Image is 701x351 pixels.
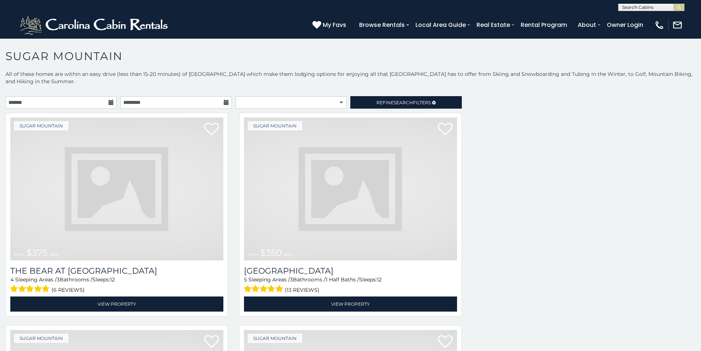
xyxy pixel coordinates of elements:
a: Browse Rentals [355,18,408,31]
span: daily [283,252,294,257]
a: [GEOGRAPHIC_DATA] [244,266,457,276]
span: 1 Half Baths / [326,276,359,283]
span: 12 [110,276,115,283]
img: White-1-2.png [18,14,171,36]
img: dummy-image.jpg [244,117,457,260]
span: from [14,252,25,257]
a: Local Area Guide [412,18,470,31]
a: Add to favorites [204,122,219,137]
a: View Property [10,296,223,312]
span: Refine Filters [376,100,431,105]
div: Sleeping Areas / Bathrooms / Sleeps: [10,276,223,295]
a: Sugar Mountain [248,121,302,130]
h3: The Bear At Sugar Mountain [10,266,223,276]
span: Search [394,100,413,105]
h3: Grouse Moor Lodge [244,266,457,276]
a: from $375 daily [10,117,223,260]
a: About [574,18,600,31]
a: Sugar Mountain [14,121,68,130]
a: View Property [244,296,457,312]
a: The Bear At [GEOGRAPHIC_DATA] [10,266,223,276]
a: from $350 daily [244,117,457,260]
a: Owner Login [603,18,647,31]
span: 5 [244,276,247,283]
img: dummy-image.jpg [10,117,223,260]
span: (13 reviews) [285,285,319,295]
span: from [248,252,259,257]
img: phone-regular-white.png [654,20,665,30]
a: Sugar Mountain [248,334,302,343]
a: Sugar Mountain [14,334,68,343]
span: (6 reviews) [52,285,85,295]
span: 4 [10,276,14,283]
div: Sleeping Areas / Bathrooms / Sleeps: [244,276,457,295]
span: daily [49,252,59,257]
span: My Favs [323,20,346,29]
a: RefineSearchFilters [350,96,461,109]
span: 12 [377,276,382,283]
a: Real Estate [473,18,514,31]
span: $350 [260,248,282,258]
a: Add to favorites [204,334,219,350]
img: mail-regular-white.png [672,20,683,30]
span: 3 [57,276,60,283]
a: Add to favorites [438,334,453,350]
a: Rental Program [517,18,571,31]
span: 3 [290,276,293,283]
a: Add to favorites [438,122,453,137]
span: $375 [26,248,47,258]
a: My Favs [312,20,348,30]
